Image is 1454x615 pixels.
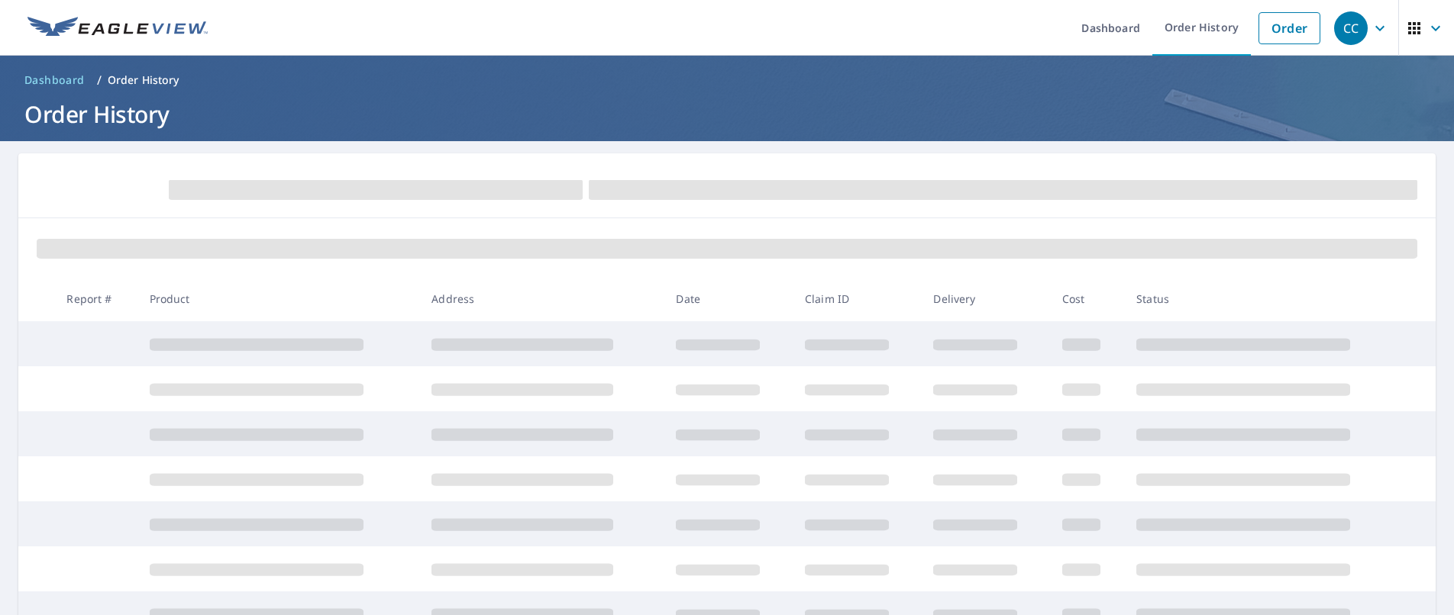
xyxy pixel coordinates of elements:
[1124,276,1407,321] th: Status
[54,276,137,321] th: Report #
[18,98,1436,130] h1: Order History
[18,68,91,92] a: Dashboard
[1050,276,1124,321] th: Cost
[921,276,1049,321] th: Delivery
[1334,11,1368,45] div: CC
[664,276,792,321] th: Date
[108,72,179,88] p: Order History
[137,276,420,321] th: Product
[97,71,102,89] li: /
[27,17,208,40] img: EV Logo
[793,276,921,321] th: Claim ID
[24,72,85,88] span: Dashboard
[419,276,664,321] th: Address
[18,68,1436,92] nav: breadcrumb
[1259,12,1320,44] a: Order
